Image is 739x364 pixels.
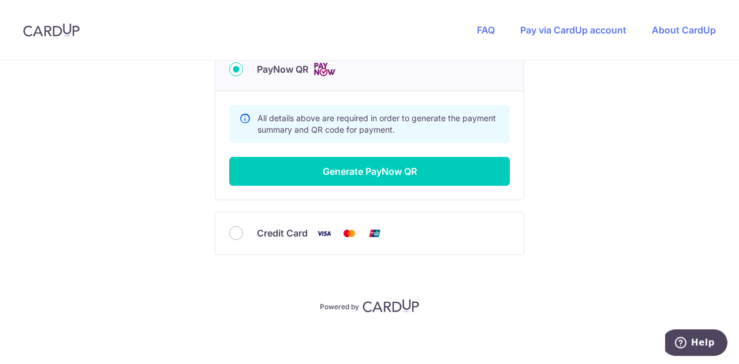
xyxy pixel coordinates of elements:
div: Credit Card Visa Mastercard Union Pay [229,226,510,241]
a: Pay via CardUp account [520,24,626,36]
img: Mastercard [338,226,361,241]
button: Generate PayNow QR [229,157,510,186]
img: Cards logo [313,62,336,77]
a: About CardUp [652,24,716,36]
img: CardUp [363,299,419,313]
img: Visa [312,226,335,241]
span: PayNow QR [257,62,308,76]
p: Powered by [320,300,359,312]
span: Credit Card [257,226,308,240]
img: CardUp [23,23,80,37]
span: All details above are required in order to generate the payment summary and QR code for payment. [257,113,496,134]
iframe: Opens a widget where you can find more information [665,329,727,358]
img: Union Pay [363,226,386,241]
a: FAQ [477,24,495,36]
div: PayNow QR Cards logo [229,62,510,77]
